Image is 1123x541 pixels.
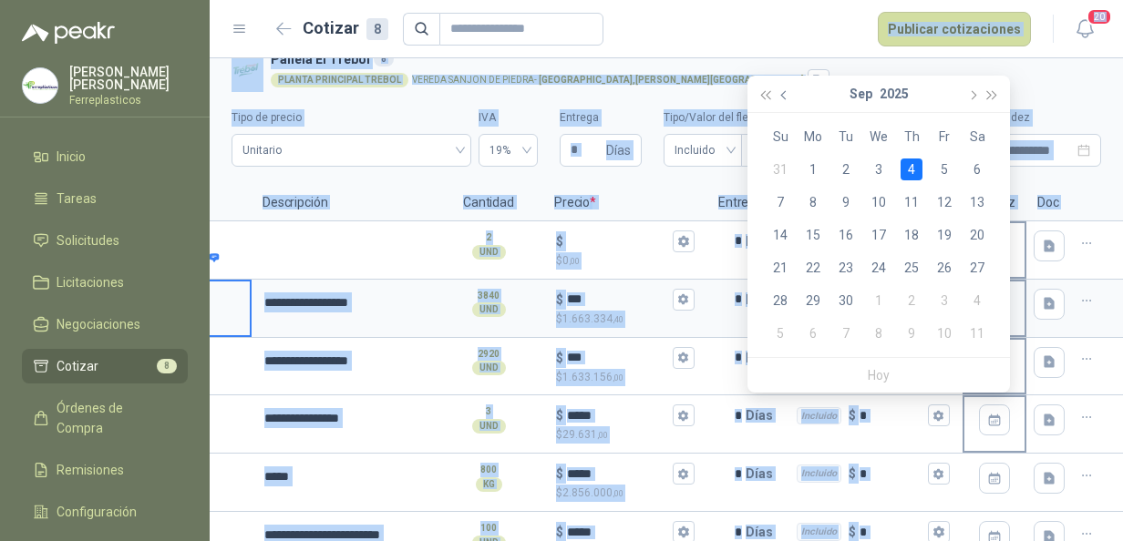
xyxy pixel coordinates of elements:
[961,186,994,219] td: 2025-09-13
[928,463,950,485] button: Incluido $
[802,224,824,246] div: 15
[802,191,824,213] div: 8
[797,251,829,284] td: 2025-09-22
[556,290,563,310] p: $
[928,404,950,426] button: Incluido $
[567,292,669,306] input: $$1.663.334,40
[232,109,471,127] label: Tipo de precio
[746,397,780,434] p: Días
[673,463,695,485] button: $$2.856.000,00
[764,120,797,153] th: Su
[472,302,506,317] div: UND
[901,224,922,246] div: 18
[966,322,988,344] div: 11
[673,404,695,426] button: $$29.631,00
[675,137,731,164] span: Incluido
[933,257,955,279] div: 26
[764,284,797,317] td: 2025-09-28
[961,284,994,317] td: 2025-10-04
[797,317,829,350] td: 2025-10-06
[764,317,797,350] td: 2025-10-05
[835,290,857,311] div: 30
[769,191,791,213] div: 7
[479,109,538,127] label: IVA
[23,68,57,103] img: Company Logo
[476,477,502,492] div: KG
[880,76,909,112] button: 2025
[797,523,841,541] div: Incluido
[57,189,97,209] span: Tareas
[556,369,695,386] p: $
[764,251,797,284] td: 2025-09-21
[57,147,86,167] span: Inicio
[933,224,955,246] div: 19
[562,371,623,383] span: 1.633.156
[252,185,434,221] p: Descripción
[961,219,994,251] td: 2025-09-20
[829,219,862,251] td: 2025-09-16
[478,289,500,303] p: 3840
[22,453,188,487] a: Remisiones
[597,430,608,440] span: ,00
[567,351,669,364] input: $$1.633.156,00
[22,349,188,383] a: Cotizar8
[862,120,895,153] th: We
[797,284,829,317] td: 2025-09-29
[613,314,623,324] span: ,40
[673,230,695,252] button: $$0,00
[673,289,695,311] button: $$1.663.334,40
[895,251,928,284] td: 2025-09-25
[271,73,408,87] div: PLANTA PRINCIPAL TREBOL
[57,356,98,376] span: Cotizar
[69,95,188,106] p: Ferreplasticos
[928,251,961,284] td: 2025-09-26
[849,464,856,484] p: $
[472,361,506,375] div: UND
[556,405,563,425] p: $
[562,486,623,499] span: 2.856.000
[1087,8,1112,26] span: 20
[613,373,623,383] span: ,00
[606,135,631,166] span: Días
[860,409,924,423] input: Incluido $
[797,153,829,186] td: 2025-09-01
[664,109,885,127] label: Tipo/Valor del flete
[242,137,460,164] span: Unitario
[966,290,988,311] div: 4
[556,311,695,328] p: $
[878,12,1031,46] button: Publicar cotizaciones
[797,186,829,219] td: 2025-09-08
[22,223,188,258] a: Solicitudes
[746,223,780,260] p: Días
[862,186,895,219] td: 2025-09-10
[849,405,856,425] p: $
[802,158,824,180] div: 1
[57,272,124,292] span: Licitaciones
[901,158,922,180] div: 4
[868,191,890,213] div: 10
[1026,185,1072,221] p: Doc
[860,526,924,539] input: Incluido $
[797,464,841,483] div: Incluido
[966,191,988,213] div: 13
[862,219,895,251] td: 2025-09-17
[769,158,791,180] div: 31
[764,153,797,186] td: 2025-08-31
[157,359,177,373] span: 8
[868,322,890,344] div: 8
[374,52,394,66] div: 8
[868,224,890,246] div: 17
[478,347,500,362] p: 2920
[901,191,922,213] div: 11
[769,290,791,311] div: 28
[961,317,994,350] td: 2025-10-11
[480,463,497,477] p: 800
[829,153,862,186] td: 2025-09-02
[57,314,140,334] span: Negociaciones
[562,428,608,441] span: 29.631
[22,391,188,445] a: Órdenes de Compra
[933,290,955,311] div: 3
[472,419,506,434] div: UND
[901,257,922,279] div: 25
[802,322,824,344] div: 6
